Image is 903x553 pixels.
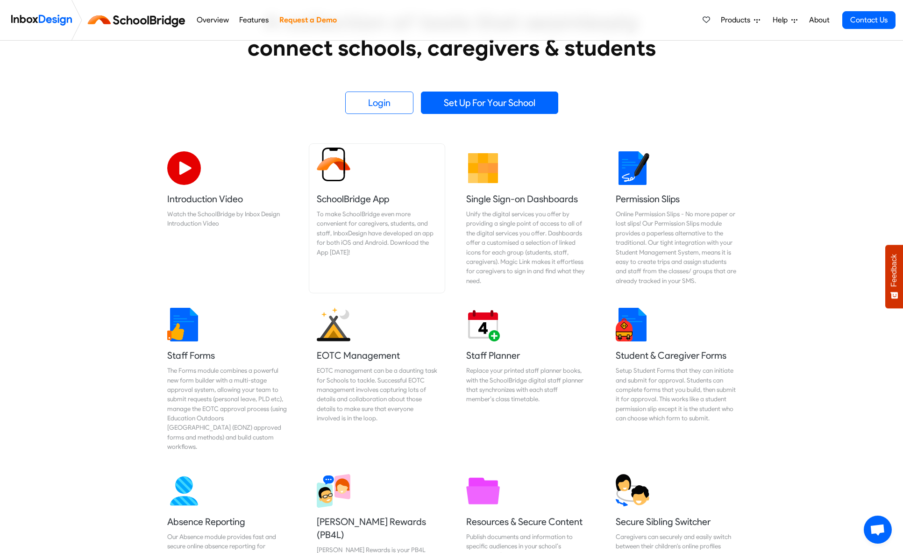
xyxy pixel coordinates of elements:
[466,515,587,528] h5: Resources & Secure Content
[317,209,437,257] div: To make SchoolBridge even more convenient for caregivers, students, and staff, InboxDesign have d...
[616,349,736,362] h5: Student & Caregiver Forms
[167,474,201,508] img: 2022_01_13_icon_absence.svg
[769,11,801,29] a: Help
[86,9,191,31] img: schoolbridge logo
[167,366,288,452] div: The Forms module combines a powerful new form builder with a multi-stage approval system, allowin...
[167,515,288,528] h5: Absence Reporting
[721,14,754,26] span: Products
[459,144,594,293] a: Single Sign-on Dashboards Unify the digital services you offer by providing a single point of acc...
[167,209,288,228] div: Watch the SchoolBridge by Inbox Design Introduction Video
[616,151,649,185] img: 2022_01_18_icon_signature.svg
[616,192,736,206] h5: Permission Slips
[317,349,437,362] h5: EOTC Management
[608,300,744,459] a: Student & Caregiver Forms Setup Student Forms that they can initiate and submit for approval. Stu...
[466,151,500,185] img: 2022_01_13_icon_grid.svg
[890,254,898,287] span: Feedback
[167,192,288,206] h5: Introduction Video
[317,515,437,541] h5: [PERSON_NAME] Rewards (PB4L)
[309,144,445,293] a: SchoolBridge App To make SchoolBridge even more convenient for caregivers, students, and staff, I...
[616,515,736,528] h5: Secure Sibling Switcher
[842,11,896,29] a: Contact Us
[459,300,594,459] a: Staff Planner Replace your printed staff planner books, with the SchoolBridge digital staff plann...
[616,474,649,508] img: 2022_01_13_icon_sibling_switch.svg
[317,192,437,206] h5: SchoolBridge App
[773,14,791,26] span: Help
[237,11,271,29] a: Features
[167,308,201,341] img: 2022_01_13_icon_thumbsup.svg
[616,366,736,423] div: Setup Student Forms that they can initiate and submit for approval. Students can complete forms t...
[317,308,350,341] img: 2022_01_25_icon_eonz.svg
[717,11,764,29] a: Products
[317,148,350,181] img: 2022_01_13_icon_sb_app.svg
[194,11,231,29] a: Overview
[317,366,437,423] div: EOTC management can be a daunting task for Schools to tackle. Successful EOTC management involves...
[466,308,500,341] img: 2022_01_17_icon_daily_planner.svg
[160,300,295,459] a: Staff Forms The Forms module combines a powerful new form builder with a multi-stage approval sys...
[167,349,288,362] h5: Staff Forms
[277,11,339,29] a: Request a Demo
[466,366,587,404] div: Replace your printed staff planner books, with the SchoolBridge digital staff planner that synchr...
[864,516,892,544] div: Open chat
[345,92,413,114] a: Login
[466,474,500,508] img: 2022_01_13_icon_folder.svg
[466,192,587,206] h5: Single Sign-on Dashboards
[616,308,649,341] img: 2022_01_13_icon_student_form.svg
[885,245,903,308] button: Feedback - Show survey
[160,144,295,293] a: Introduction Video Watch the SchoolBridge by Inbox Design Introduction Video
[466,209,587,285] div: Unify the digital services you offer by providing a single point of access to all of the digital ...
[317,474,350,508] img: 2022_03_30_icon_virtual_conferences.svg
[616,209,736,285] div: Online Permission Slips - No more paper or lost slips! ​Our Permission Slips module provides a pa...
[309,300,445,459] a: EOTC Management EOTC management can be a daunting task for Schools to tackle. Successful EOTC man...
[421,92,558,114] a: Set Up For Your School
[167,151,201,185] img: 2022_07_11_icon_video_playback.svg
[466,349,587,362] h5: Staff Planner
[608,144,744,293] a: Permission Slips Online Permission Slips - No more paper or lost slips! ​Our Permission Slips mod...
[806,11,832,29] a: About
